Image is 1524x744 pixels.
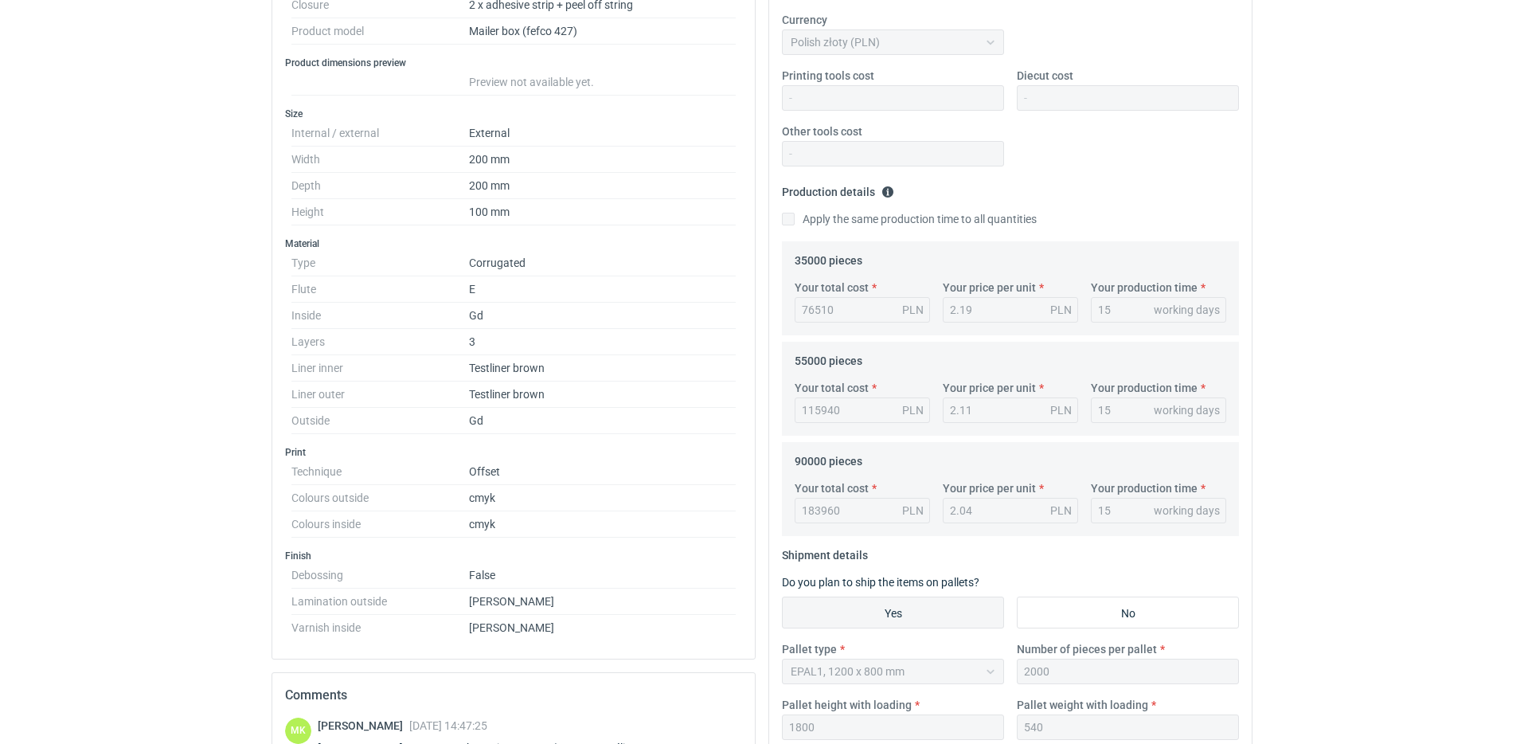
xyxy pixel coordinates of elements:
h3: Print [285,446,742,459]
dt: Flute [291,276,469,303]
div: working days [1154,402,1220,418]
dt: Colours outside [291,485,469,511]
dd: 200 mm [469,173,736,199]
div: working days [1154,302,1220,318]
dd: False [469,562,736,589]
label: Your production time [1091,480,1198,496]
dt: Liner inner [291,355,469,382]
dt: Lamination outside [291,589,469,615]
span: Preview not available yet. [469,76,594,88]
dt: Colours inside [291,511,469,538]
dd: Testliner brown [469,382,736,408]
label: Do you plan to ship the items on pallets? [782,576,979,589]
span: [DATE] 14:47:25 [409,719,487,732]
div: PLN [902,503,924,519]
dd: Corrugated [469,250,736,276]
label: Printing tools cost [782,68,874,84]
h3: Material [285,237,742,250]
dt: Technique [291,459,469,485]
label: Currency [782,12,827,28]
div: Martyna Kasperska [285,718,311,744]
dd: Testliner brown [469,355,736,382]
label: Your total cost [795,480,869,496]
dd: [PERSON_NAME] [469,589,736,615]
dt: Inside [291,303,469,329]
div: PLN [1050,503,1072,519]
label: Your total cost [795,280,869,296]
div: PLN [1050,402,1072,418]
label: Apply the same production time to all quantities [782,211,1037,227]
label: Your price per unit [943,280,1036,296]
h3: Product dimensions preview [285,57,742,69]
dd: cmyk [469,485,736,511]
h3: Size [285,108,742,120]
dt: Debossing [291,562,469,589]
legend: Shipment details [782,542,868,562]
label: Pallet type [782,641,837,657]
dd: 3 [469,329,736,355]
h2: Comments [285,686,742,705]
legend: 35000 pieces [795,248,862,267]
legend: 55000 pieces [795,348,862,367]
div: PLN [902,302,924,318]
dt: Layers [291,329,469,355]
label: Pallet weight with loading [1017,697,1148,713]
dt: Outside [291,408,469,434]
label: Your total cost [795,380,869,396]
label: Pallet height with loading [782,697,912,713]
label: Your price per unit [943,480,1036,496]
label: Other tools cost [782,123,862,139]
label: Your production time [1091,280,1198,296]
dt: Width [291,147,469,173]
label: Number of pieces per pallet [1017,641,1157,657]
dd: Gd [469,303,736,329]
h3: Finish [285,550,742,562]
span: [PERSON_NAME] [318,719,409,732]
label: Your production time [1091,380,1198,396]
dd: E [469,276,736,303]
dt: Depth [291,173,469,199]
div: PLN [902,402,924,418]
label: Diecut cost [1017,68,1073,84]
dd: Gd [469,408,736,434]
dd: External [469,120,736,147]
dd: [PERSON_NAME] [469,615,736,634]
div: working days [1154,503,1220,519]
dt: Product model [291,18,469,45]
dt: Liner outer [291,382,469,408]
div: PLN [1050,302,1072,318]
legend: 90000 pieces [795,448,862,468]
dd: Offset [469,459,736,485]
dt: Type [291,250,469,276]
dd: 100 mm [469,199,736,225]
dt: Height [291,199,469,225]
dd: Mailer box (fefco 427) [469,18,736,45]
label: Your price per unit [943,380,1036,396]
dd: cmyk [469,511,736,538]
dd: 200 mm [469,147,736,173]
dt: Internal / external [291,120,469,147]
legend: Production details [782,179,894,198]
dt: Varnish inside [291,615,469,634]
figcaption: MK [285,718,311,744]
